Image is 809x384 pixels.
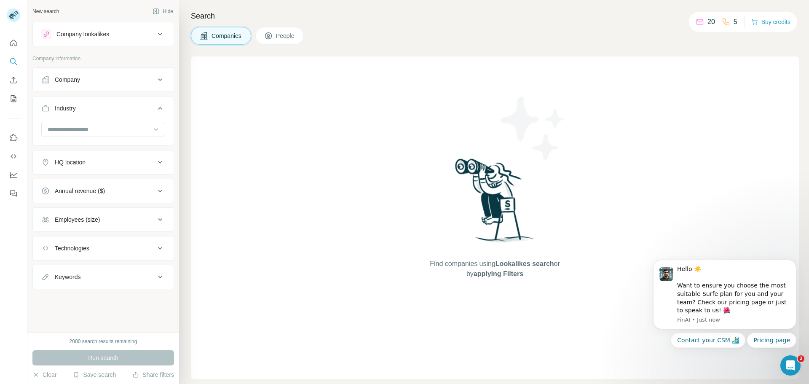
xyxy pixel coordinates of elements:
button: My lists [7,91,20,106]
button: Clear [32,371,56,379]
div: Company [55,75,80,84]
p: 20 [707,17,715,27]
div: Technologies [55,244,89,252]
img: Surfe Illustration - Woman searching with binoculars [451,156,539,250]
button: Dashboard [7,167,20,183]
button: Use Surfe API [7,149,20,164]
img: Surfe Illustration - Stars [495,90,571,166]
p: Company information [32,55,174,62]
span: Companies [212,32,242,40]
span: applying Filters [474,270,523,277]
button: Technologies [33,238,174,258]
button: Share filters [132,371,174,379]
button: Keywords [33,267,174,287]
div: New search [32,8,59,15]
div: HQ location [55,158,86,166]
button: Save search [73,371,116,379]
button: Annual revenue ($) [33,181,174,201]
div: Keywords [55,273,80,281]
button: HQ location [33,152,174,172]
span: Find companies using or by [427,259,562,279]
button: Feedback [7,186,20,201]
button: Company lookalikes [33,24,174,44]
div: Annual revenue ($) [55,187,105,195]
button: Enrich CSV [7,73,20,88]
span: 2 [798,355,804,362]
button: Use Surfe on LinkedIn [7,130,20,145]
button: Industry [33,98,174,122]
span: Lookalikes search [496,260,554,267]
iframe: Intercom notifications message [640,235,809,361]
button: Quick start [7,35,20,51]
div: 2000 search results remaining [70,338,137,345]
iframe: Intercom live chat [780,355,801,376]
div: Company lookalikes [56,30,109,38]
p: 5 [734,17,737,27]
button: Hide [147,5,179,18]
div: Industry [55,104,76,113]
button: Company [33,70,174,90]
div: Employees (size) [55,215,100,224]
span: People [276,32,295,40]
h4: Search [191,10,799,22]
button: Buy credits [751,16,790,28]
button: Employees (size) [33,209,174,230]
button: Search [7,54,20,69]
